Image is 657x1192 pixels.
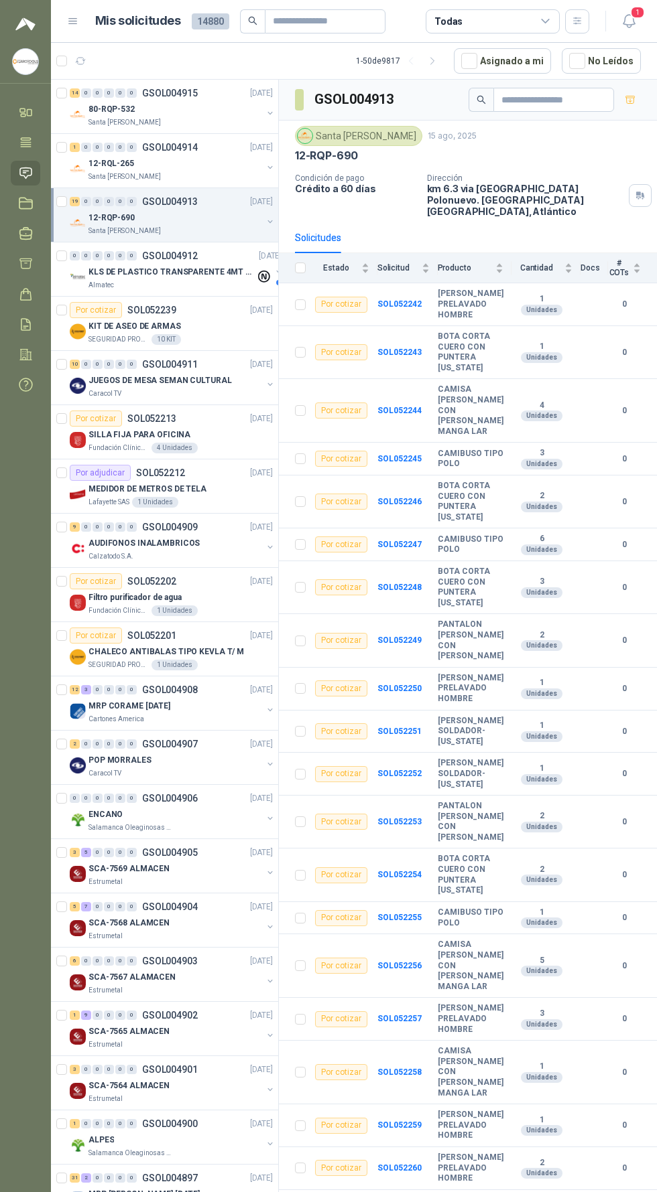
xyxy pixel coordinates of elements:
[88,700,170,713] p: MRP CORAME [DATE]
[377,684,422,693] a: SOL052250
[70,1083,86,1099] img: Company Logo
[51,459,278,514] a: Por adjudicarSOL052212[DATE] Company LogoMEDIDOR DE METROS DE TELALafayette SAS1 Unidades
[81,1119,91,1128] div: 0
[51,622,278,676] a: Por cotizarSOL052201[DATE] Company LogoCHALECO ANTIBALAS TIPO KEVLA T/ MSEGURIDAD PROVISER LTDA1 ...
[127,360,137,369] div: 0
[104,739,114,749] div: 0
[377,769,422,778] b: SOL052252
[115,956,125,966] div: 0
[88,226,161,236] p: Santa [PERSON_NAME]
[81,1011,91,1020] div: 9
[70,411,122,427] div: Por cotizar
[88,1094,123,1104] p: Estrumetal
[51,297,278,351] a: Por cotizarSOL052239[DATE] Company LogoKIT DE ASEO DE ARMASSEGURIDAD PROVISER LTDA10 KIT
[88,320,181,333] p: KIT DE ASEO DE ARMAS
[93,794,103,803] div: 0
[377,1014,422,1023] a: SOL052257
[93,251,103,260] div: 0
[127,143,137,152] div: 0
[377,406,422,415] b: SOL052244
[127,577,176,586] p: SOL052202
[377,454,422,463] a: SOL052245
[104,902,114,911] div: 0
[104,143,114,152] div: 0
[314,253,377,283] th: Estado
[81,739,91,749] div: 0
[142,360,198,369] p: GSOL004911
[70,465,131,481] div: Por adjudicar
[377,253,438,283] th: Solicitud
[377,540,422,549] a: SOL052247
[115,1065,125,1074] div: 0
[454,48,551,74] button: Asignado a mi
[70,194,276,236] a: 19 0 0 0 0 0 GSOL004913[DATE] Company Logo12-RQP-690Santa [PERSON_NAME]
[377,913,422,922] a: SOL052255
[51,568,278,622] a: Por cotizarSOL052202[DATE] Company LogoFiltro purificador de aguaFundación Clínica Shaio1 Unidades
[127,956,137,966] div: 0
[250,901,273,913] p: [DATE]
[93,360,103,369] div: 0
[192,13,229,29] span: 14880
[142,143,198,152] p: GSOL004914
[88,605,149,616] p: Fundación Clínica Shaio
[70,486,86,502] img: Company Logo
[93,1173,103,1183] div: 0
[295,173,416,183] p: Condición de pago
[377,727,422,736] b: SOL052251
[377,1067,422,1077] b: SOL052258
[88,103,135,116] p: 80-RQP-532
[104,1173,114,1183] div: 0
[88,483,206,496] p: MEDIDOR DE METROS DE TELA
[115,360,125,369] div: 0
[70,953,276,996] a: 6 0 0 0 0 0 GSOL004903[DATE] Company LogoSCA-7567 ALAMACENEstrumetal
[295,126,422,146] div: Santa [PERSON_NAME]
[104,522,114,532] div: 0
[617,9,641,33] button: 1
[115,794,125,803] div: 0
[93,1011,103,1020] div: 0
[152,605,198,616] div: 1 Unidades
[250,467,273,479] p: [DATE]
[142,1173,198,1183] p: GSOL004897
[142,848,198,857] p: GSOL004905
[70,736,276,779] a: 2 0 0 0 0 0 GSOL004907[DATE] Company LogoPOP MORRALESCaracol TV
[70,251,80,260] div: 0
[115,88,125,98] div: 0
[377,870,422,879] a: SOL052254
[81,1065,91,1074] div: 0
[88,971,176,984] p: SCA-7567 ALAMACEN
[250,304,273,317] p: [DATE]
[142,522,198,532] p: GSOL004909
[115,848,125,857] div: 0
[81,88,91,98] div: 0
[250,196,273,208] p: [DATE]
[13,49,38,74] img: Company Logo
[88,388,121,399] p: Caracol TV
[70,522,80,532] div: 9
[88,443,149,453] p: Fundación Clínica Shaio
[70,682,276,725] a: 12 3 0 0 0 0 GSOL004908[DATE] Company LogoMRP CORAME [DATE]Cartones America
[70,739,80,749] div: 2
[70,269,86,285] img: Company Logo
[581,253,608,283] th: Docs
[88,334,149,345] p: SEGURIDAD PROVISER LTDA
[81,956,91,966] div: 0
[115,197,125,206] div: 0
[93,197,103,206] div: 0
[127,631,176,640] p: SOL052201
[88,822,173,833] p: Salamanca Oleaginosas SAS
[70,1119,80,1128] div: 1
[70,790,276,833] a: 0 0 0 0 0 0 GSOL004906[DATE] Company LogoENCANOSalamanca Oleaginosas SAS
[377,817,422,826] a: SOL052253
[93,88,103,98] div: 0
[377,583,422,592] b: SOL052248
[377,348,422,357] a: SOL052243
[81,902,91,911] div: 7
[70,920,86,936] img: Company Logo
[250,413,273,425] p: [DATE]
[142,1065,198,1074] p: GSOL004901
[70,1065,80,1074] div: 3
[88,917,170,929] p: SCA-7568 ALAMCEN
[88,1039,123,1050] p: Estrumetal
[250,358,273,371] p: [DATE]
